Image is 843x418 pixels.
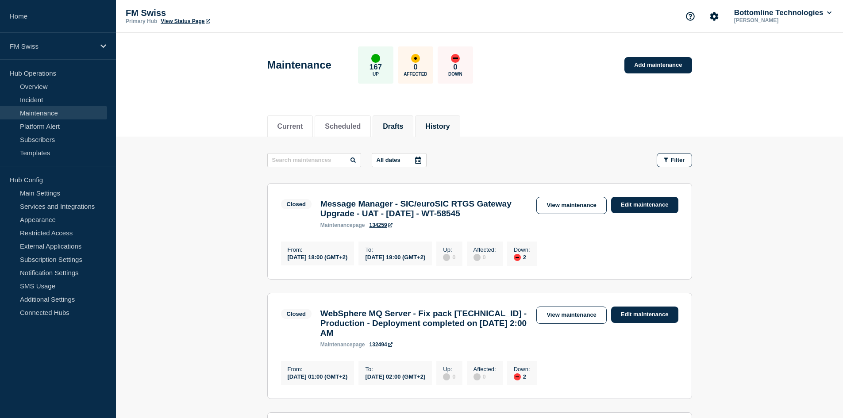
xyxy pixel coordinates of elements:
[370,63,382,72] p: 167
[443,366,455,372] p: Up :
[732,8,833,17] button: Bottomline Technologies
[126,8,303,18] p: FM Swiss
[425,123,450,130] button: History
[320,222,365,228] p: page
[473,366,496,372] p: Affected :
[288,246,348,253] p: From :
[372,153,427,167] button: All dates
[514,254,521,261] div: down
[671,157,685,163] span: Filter
[411,54,420,63] div: affected
[443,254,450,261] div: disabled
[443,253,455,261] div: 0
[732,17,824,23] p: [PERSON_NAME]
[267,59,331,71] h1: Maintenance
[536,307,606,324] a: View maintenance
[288,253,348,261] div: [DATE] 18:00 (GMT+2)
[325,123,361,130] button: Scheduled
[473,372,496,380] div: 0
[473,253,496,261] div: 0
[451,54,460,63] div: down
[377,157,400,163] p: All dates
[443,246,455,253] p: Up :
[404,72,427,77] p: Affected
[371,54,380,63] div: up
[161,18,210,24] a: View Status Page
[448,72,462,77] p: Down
[288,366,348,372] p: From :
[624,57,692,73] a: Add maintenance
[320,341,353,348] span: maintenance
[473,254,481,261] div: disabled
[320,309,528,338] h3: WebSphere MQ Server - Fix pack [TECHNICAL_ID] - Production - Deployment completed on [DATE] 2:00 AM
[611,307,678,323] a: Edit maintenance
[287,311,306,317] div: Closed
[383,123,403,130] button: Drafts
[514,366,530,372] p: Down :
[413,63,417,72] p: 0
[514,253,530,261] div: 2
[705,7,724,26] button: Account settings
[287,201,306,207] div: Closed
[370,222,393,228] a: 134259
[443,373,450,380] div: disabled
[126,18,157,24] p: Primary Hub
[370,341,393,348] a: 132494
[288,372,348,380] div: [DATE] 01:00 (GMT+2)
[267,153,361,167] input: Search maintenances
[657,153,692,167] button: Filter
[277,123,303,130] button: Current
[365,366,425,372] p: To :
[514,372,530,380] div: 2
[373,72,379,77] p: Up
[536,197,606,214] a: View maintenance
[320,341,365,348] p: page
[365,253,425,261] div: [DATE] 19:00 (GMT+2)
[473,246,496,253] p: Affected :
[365,246,425,253] p: To :
[320,222,353,228] span: maintenance
[320,199,528,219] h3: Message Manager - SIC/euroSIC RTGS Gateway Upgrade - UAT - [DATE] - WT-58545
[514,373,521,380] div: down
[453,63,457,72] p: 0
[514,246,530,253] p: Down :
[443,372,455,380] div: 0
[365,372,425,380] div: [DATE] 02:00 (GMT+2)
[473,373,481,380] div: disabled
[681,7,700,26] button: Support
[10,42,95,50] p: FM Swiss
[611,197,678,213] a: Edit maintenance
